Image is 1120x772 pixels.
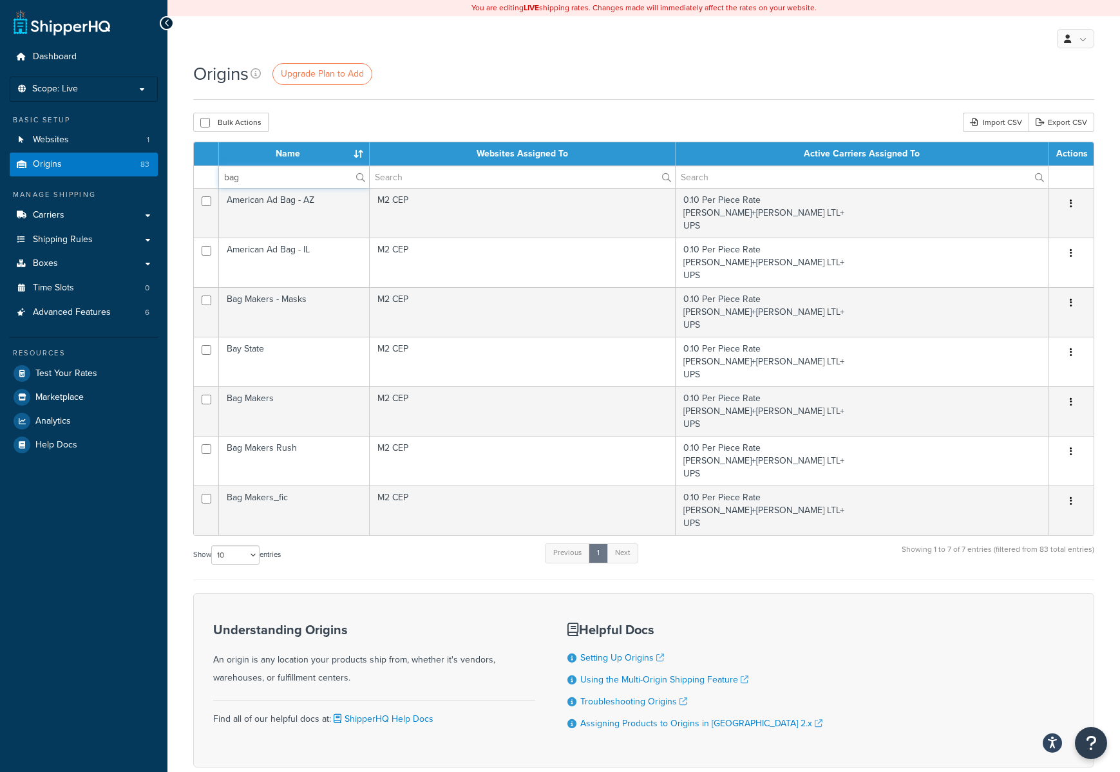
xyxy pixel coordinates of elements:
[219,142,370,165] th: Name : activate to sort column ascending
[370,337,676,386] td: M2 CEP
[145,307,149,318] span: 6
[147,135,149,146] span: 1
[10,301,158,325] li: Advanced Features
[676,287,1049,337] td: 0.10 Per Piece Rate [PERSON_NAME]+[PERSON_NAME] LTL+ UPS
[10,189,158,200] div: Manage Shipping
[676,485,1049,535] td: 0.10 Per Piece Rate [PERSON_NAME]+[PERSON_NAME] LTL+ UPS
[193,113,269,132] button: Bulk Actions
[676,386,1049,436] td: 0.10 Per Piece Rate [PERSON_NAME]+[PERSON_NAME] LTL+ UPS
[219,485,370,535] td: Bag Makers_fic
[10,153,158,176] a: Origins 83
[580,717,822,730] a: Assigning Products to Origins in [GEOGRAPHIC_DATA] 2.x
[676,337,1049,386] td: 0.10 Per Piece Rate [PERSON_NAME]+[PERSON_NAME] LTL+ UPS
[676,436,1049,485] td: 0.10 Per Piece Rate [PERSON_NAME]+[PERSON_NAME] LTL+ UPS
[370,166,675,188] input: Search
[676,142,1049,165] th: Active Carriers Assigned To
[10,386,158,409] a: Marketplace
[10,115,158,126] div: Basic Setup
[902,542,1094,570] div: Showing 1 to 7 of 7 entries (filtered from 83 total entries)
[219,238,370,287] td: American Ad Bag - IL
[281,67,364,80] span: Upgrade Plan to Add
[35,440,77,451] span: Help Docs
[10,410,158,433] a: Analytics
[219,287,370,337] td: Bag Makers - Masks
[272,63,372,85] a: Upgrade Plan to Add
[219,337,370,386] td: Bay State
[370,238,676,287] td: M2 CEP
[676,166,1048,188] input: Search
[140,159,149,170] span: 83
[213,623,535,687] div: An origin is any location your products ship from, whether it's vendors, warehouses, or fulfillme...
[35,392,84,403] span: Marketplace
[35,416,71,427] span: Analytics
[219,386,370,436] td: Bag Makers
[370,436,676,485] td: M2 CEP
[607,543,638,563] a: Next
[370,142,676,165] th: Websites Assigned To
[32,84,78,95] span: Scope: Live
[545,543,590,563] a: Previous
[370,386,676,436] td: M2 CEP
[567,623,822,637] h3: Helpful Docs
[10,362,158,385] a: Test Your Rates
[33,135,69,146] span: Websites
[676,188,1049,238] td: 0.10 Per Piece Rate [PERSON_NAME]+[PERSON_NAME] LTL+ UPS
[33,307,111,318] span: Advanced Features
[219,188,370,238] td: American Ad Bag - AZ
[331,712,433,726] a: ShipperHQ Help Docs
[580,673,748,686] a: Using the Multi-Origin Shipping Feature
[10,228,158,252] a: Shipping Rules
[10,203,158,227] a: Carriers
[10,276,158,300] a: Time Slots 0
[580,695,687,708] a: Troubleshooting Origins
[10,301,158,325] a: Advanced Features 6
[14,10,110,35] a: ShipperHQ Home
[370,287,676,337] td: M2 CEP
[370,188,676,238] td: M2 CEP
[676,238,1049,287] td: 0.10 Per Piece Rate [PERSON_NAME]+[PERSON_NAME] LTL+ UPS
[1029,113,1094,132] a: Export CSV
[145,283,149,294] span: 0
[589,543,608,563] a: 1
[33,210,64,221] span: Carriers
[219,436,370,485] td: Bag Makers Rush
[10,276,158,300] li: Time Slots
[10,433,158,457] a: Help Docs
[580,651,664,664] a: Setting Up Origins
[213,623,535,637] h3: Understanding Origins
[193,61,249,86] h1: Origins
[1049,142,1094,165] th: Actions
[524,2,539,14] b: LIVE
[10,252,158,276] a: Boxes
[10,45,158,69] a: Dashboard
[10,128,158,152] a: Websites 1
[33,283,74,294] span: Time Slots
[33,258,58,269] span: Boxes
[219,166,369,188] input: Search
[33,159,62,170] span: Origins
[193,545,281,565] label: Show entries
[213,700,535,728] div: Find all of our helpful docs at:
[370,485,676,535] td: M2 CEP
[35,368,97,379] span: Test Your Rates
[963,113,1029,132] div: Import CSV
[10,128,158,152] li: Websites
[10,153,158,176] li: Origins
[33,234,93,245] span: Shipping Rules
[1075,727,1107,759] button: Open Resource Center
[211,545,260,565] select: Showentries
[10,348,158,359] div: Resources
[33,52,77,62] span: Dashboard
